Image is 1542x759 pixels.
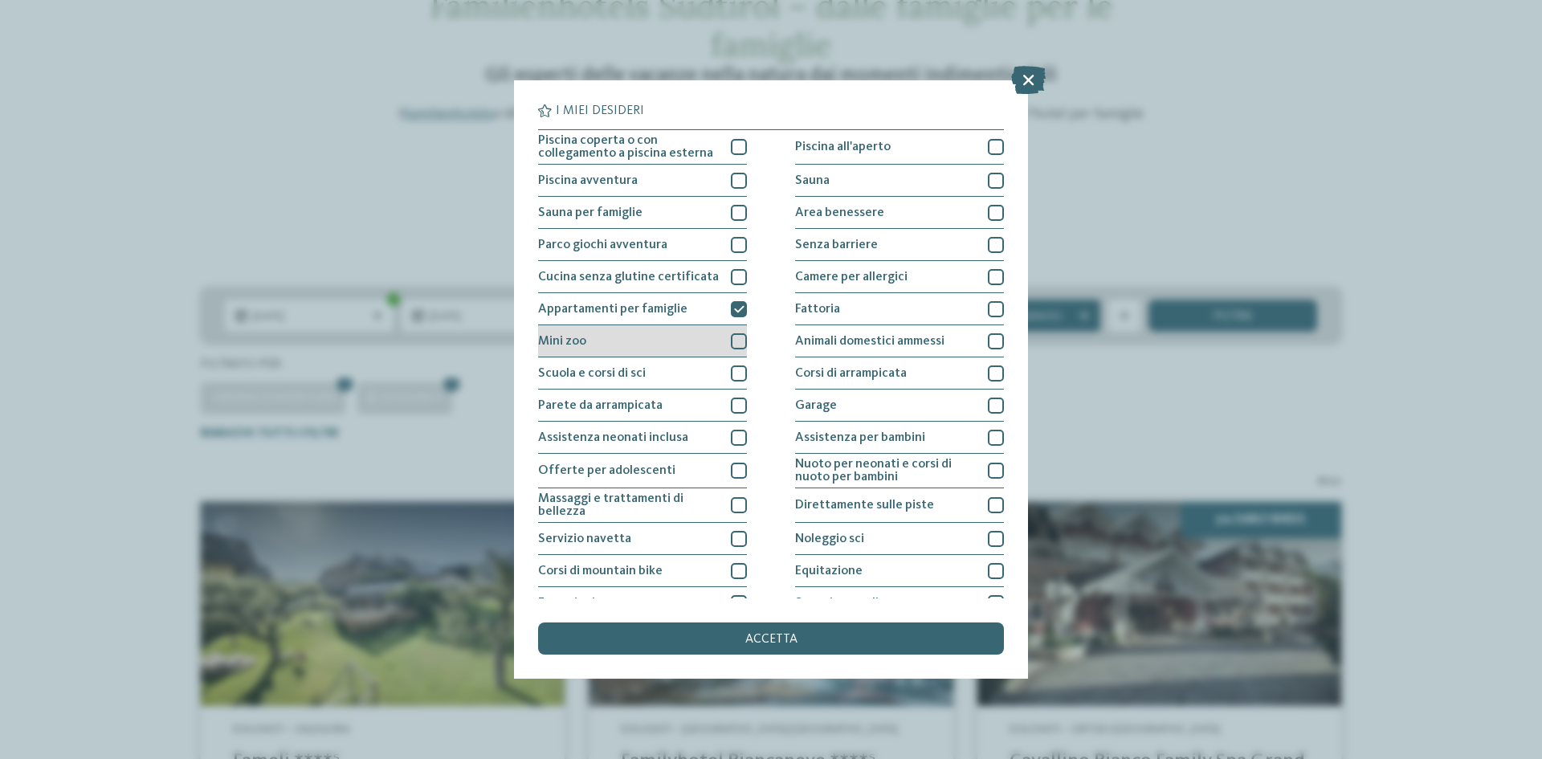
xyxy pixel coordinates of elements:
[795,239,878,251] span: Senza barriere
[795,533,864,545] span: Noleggio sci
[538,464,675,477] span: Offerte per adolescenti
[795,565,863,577] span: Equitazione
[795,141,891,153] span: Piscina all'aperto
[538,533,631,545] span: Servizio navetta
[795,367,907,380] span: Corsi di arrampicata
[795,335,944,348] span: Animali domestici ammessi
[795,303,840,316] span: Fattoria
[795,206,884,219] span: Area benessere
[795,399,837,412] span: Garage
[795,458,976,484] span: Nuoto per neonati e corsi di nuoto per bambini
[556,104,644,117] span: I miei desideri
[745,633,798,646] span: accetta
[538,134,719,160] span: Piscina coperta o con collegamento a piscina esterna
[538,206,642,219] span: Sauna per famiglie
[538,565,663,577] span: Corsi di mountain bike
[538,492,719,518] span: Massaggi e trattamenti di bellezza
[795,431,925,444] span: Assistenza per bambini
[538,335,586,348] span: Mini zoo
[538,367,646,380] span: Scuola e corsi di sci
[538,303,687,316] span: Appartamenti per famiglie
[538,271,719,284] span: Cucina senza glutine certificata
[538,597,595,610] span: Escursioni
[795,174,830,187] span: Sauna
[795,597,879,610] span: Sport invernali
[795,499,934,512] span: Direttamente sulle piste
[538,399,663,412] span: Parete da arrampicata
[538,174,638,187] span: Piscina avventura
[538,239,667,251] span: Parco giochi avventura
[538,431,688,444] span: Assistenza neonati inclusa
[795,271,908,284] span: Camere per allergici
